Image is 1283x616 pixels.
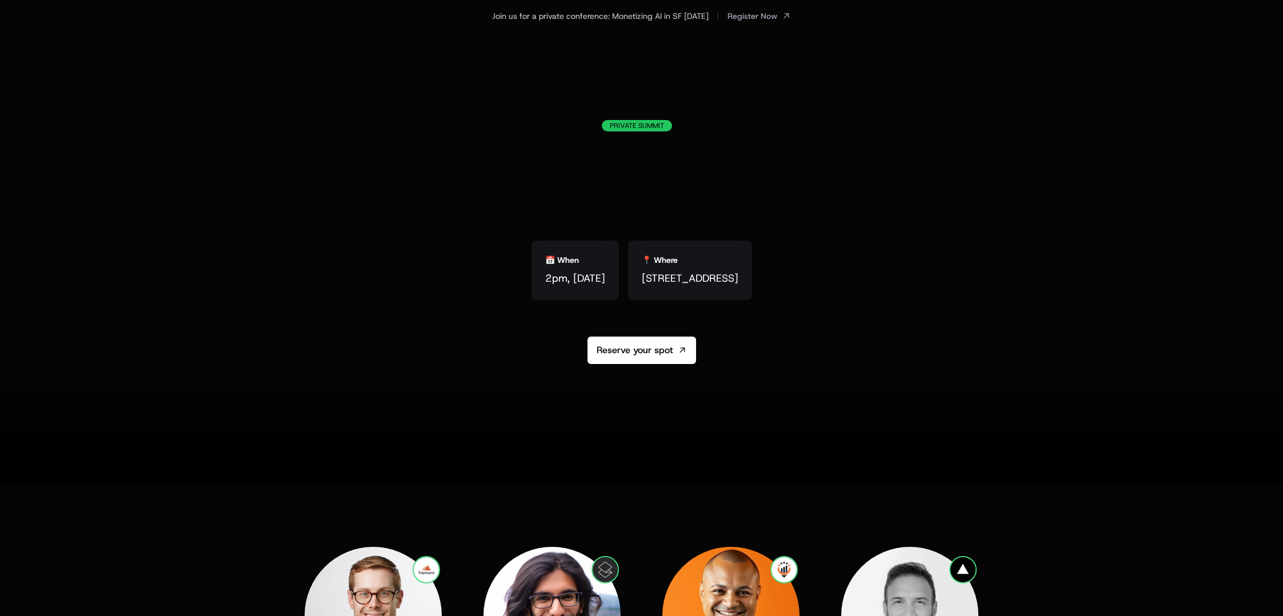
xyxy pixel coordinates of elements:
img: Clay, Superhuman, GPT Zero & more [591,556,619,583]
div: 📍 Where [642,254,678,266]
div: 📅 When [545,254,579,266]
span: Register Now [728,10,777,22]
img: Growth Unhinged and Tremont VC [413,556,440,583]
a: Reserve your spot [587,337,696,364]
div: Join us for a private conference: Monetizing AI in SF [DATE] [492,10,709,22]
img: Pricing I/O [770,556,798,583]
img: Vercel [949,556,977,583]
a: [object Object] [728,7,791,25]
span: 2pm, [DATE] [545,270,605,286]
div: Private Summit [602,120,672,131]
span: [STREET_ADDRESS] [642,270,738,286]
